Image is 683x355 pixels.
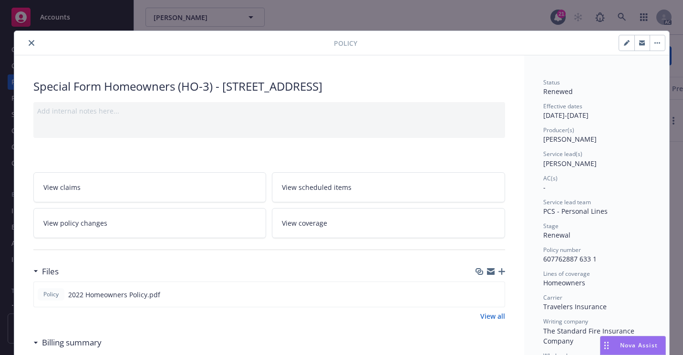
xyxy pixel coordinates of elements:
[41,290,61,299] span: Policy
[42,336,102,349] h3: Billing summary
[600,336,612,355] div: Drag to move
[68,290,160,300] span: 2022 Homeowners Policy.pdf
[334,38,357,48] span: Policy
[543,230,570,240] span: Renewal
[543,150,582,158] span: Service lead(s)
[33,208,267,238] a: View policy changes
[33,265,59,278] div: Files
[543,207,608,216] span: PCS - Personal Lines
[543,102,650,120] div: [DATE] - [DATE]
[543,174,558,182] span: AC(s)
[543,222,559,230] span: Stage
[543,159,597,168] span: [PERSON_NAME]
[543,102,582,110] span: Effective dates
[282,182,352,192] span: View scheduled items
[543,87,573,96] span: Renewed
[543,254,597,263] span: 607762887 633 1
[33,336,102,349] div: Billing summary
[480,311,505,321] a: View all
[543,126,574,134] span: Producer(s)
[42,265,59,278] h3: Files
[492,290,501,300] button: preview file
[543,302,607,311] span: Travelers Insurance
[543,326,636,345] span: The Standard Fire Insurance Company
[282,218,327,228] span: View coverage
[543,135,597,144] span: [PERSON_NAME]
[543,278,650,288] div: Homeowners
[543,270,590,278] span: Lines of coverage
[543,183,546,192] span: -
[43,218,107,228] span: View policy changes
[33,78,505,94] div: Special Form Homeowners (HO-3) - [STREET_ADDRESS]
[477,290,485,300] button: download file
[620,341,658,349] span: Nova Assist
[26,37,37,49] button: close
[543,317,588,325] span: Writing company
[600,336,666,355] button: Nova Assist
[543,198,591,206] span: Service lead team
[543,246,581,254] span: Policy number
[33,172,267,202] a: View claims
[543,293,562,302] span: Carrier
[37,106,501,116] div: Add internal notes here...
[43,182,81,192] span: View claims
[543,78,560,86] span: Status
[272,172,505,202] a: View scheduled items
[272,208,505,238] a: View coverage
